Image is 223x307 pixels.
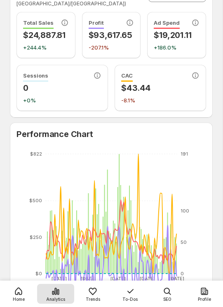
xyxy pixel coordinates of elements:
p: +186.0% [154,43,200,52]
tspan: $822 [30,151,42,157]
tspan: [DATE] [52,276,67,281]
span: Sessions [23,72,48,82]
p: -207.1% [89,43,134,52]
tspan: $0 [35,271,42,276]
p: $24,887.81 [23,30,69,40]
h2: Performance Chart [16,129,206,139]
p: $93,617.65 [89,30,134,40]
tspan: [DATE] [169,276,184,281]
p: 0 [23,83,101,93]
tspan: [DATE] [110,276,126,281]
tspan: $250 [30,234,42,240]
tspan: 0 [181,271,184,276]
tspan: [DATE] [81,276,96,281]
span: Profit [89,19,104,29]
tspan: $500 [29,198,42,203]
span: Total Sales [23,19,54,29]
span: To-Dos [122,297,138,301]
span: Trends [86,297,100,301]
tspan: 191 [181,151,188,157]
tspan: 100 [181,208,189,214]
p: $43.44 [121,83,200,93]
p: $19,201.11 [154,30,200,40]
tspan: [DATE] [140,276,155,281]
p: +0% [23,96,101,104]
tspan: 50 [181,239,187,245]
span: CAC [121,72,133,82]
span: Analytics [46,297,65,301]
span: Profile [198,297,211,301]
p: -8.1% [121,96,200,104]
span: Ad Spend [154,19,180,29]
span: Home [13,297,25,301]
span: SEO [163,297,171,301]
p: +244.4% [23,43,69,52]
